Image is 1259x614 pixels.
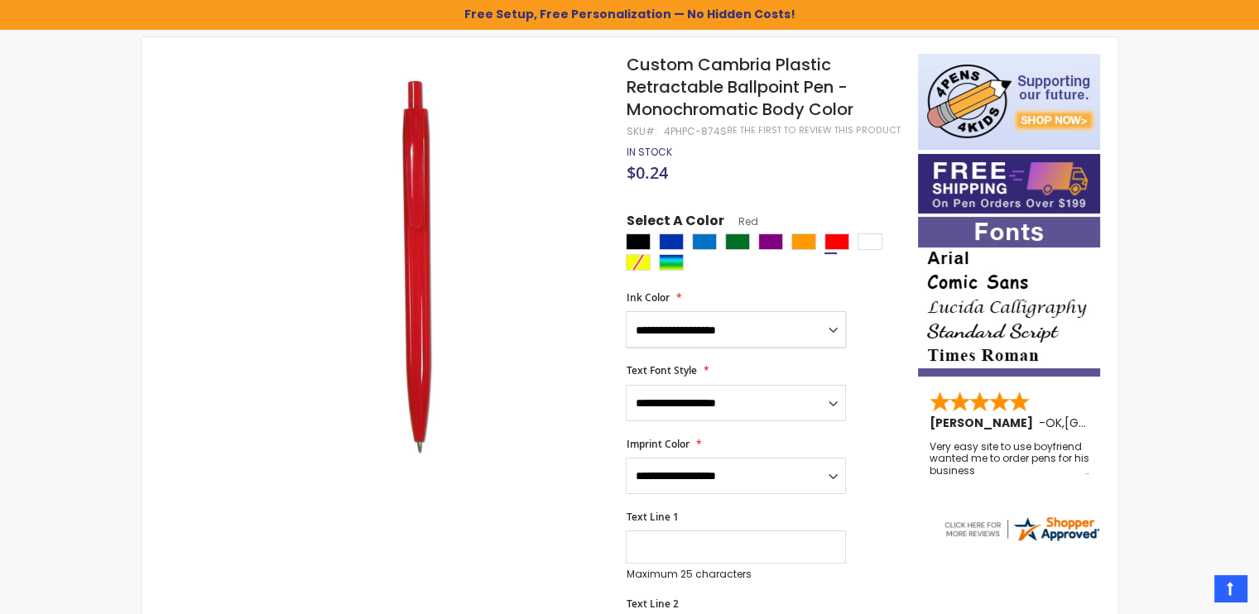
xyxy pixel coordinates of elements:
span: $0.24 [626,161,667,184]
span: Text Font Style [626,363,696,377]
strong: SKU [626,124,656,138]
img: image_5__4_1.jpg [225,78,603,456]
div: Purple [758,233,783,250]
p: Maximum 25 characters [626,568,846,581]
div: Blue Light [692,233,717,250]
div: Orange [791,233,816,250]
span: - , [1039,415,1186,431]
img: Free shipping on orders over $199 [918,154,1100,213]
span: [GEOGRAPHIC_DATA] [1064,415,1186,431]
div: Black [626,233,651,250]
img: 4pens.com widget logo [942,514,1101,544]
div: Availability [626,146,671,159]
span: Text Line 1 [626,510,678,524]
div: Red [824,233,849,250]
span: Ink Color [626,290,669,305]
img: font-personalization-examples [918,217,1100,377]
div: Very easy site to use boyfriend wanted me to order pens for his business [930,441,1090,477]
div: White [858,233,882,250]
span: OK [1045,415,1062,431]
span: Red [723,214,757,228]
span: In stock [626,145,671,159]
span: Imprint Color [626,437,689,451]
div: Blue [659,233,684,250]
span: Select A Color [626,212,723,234]
span: Custom Cambria Plastic Retractable Ballpoint Pen - Monochromatic Body Color [626,53,853,121]
div: Green [725,233,750,250]
a: Top [1214,575,1247,602]
span: [PERSON_NAME] [930,415,1039,431]
img: 4pens 4 kids [918,54,1100,150]
div: 4PHPC-874S [663,125,726,138]
a: 4pens.com certificate URL [942,533,1101,547]
span: Text Line 2 [626,597,678,611]
div: Assorted [659,254,684,271]
a: Be the first to review this product [726,124,900,137]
